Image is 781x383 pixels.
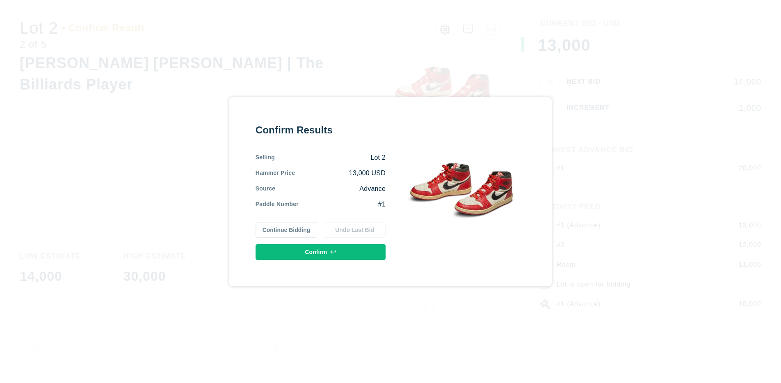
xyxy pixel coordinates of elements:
div: Advance [275,184,386,193]
div: Source [256,184,276,193]
div: Selling [256,153,275,162]
div: Hammer Price [256,169,295,178]
button: Confirm [256,244,386,260]
button: Continue Bidding [256,222,317,238]
div: 13,000 USD [295,169,386,178]
button: Undo Last Bid [324,222,386,238]
div: Paddle Number [256,200,299,209]
div: Lot 2 [275,153,386,162]
div: #1 [299,200,386,209]
div: Confirm Results [256,124,386,137]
